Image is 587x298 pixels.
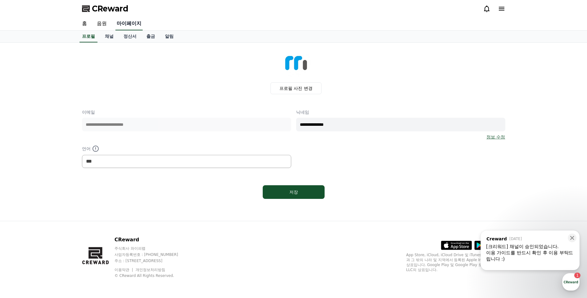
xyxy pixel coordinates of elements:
span: 홈 [19,206,23,211]
button: 저장 [263,185,325,199]
p: 언어 [82,145,291,152]
a: 알림 [160,31,179,42]
p: 주소 : [STREET_ADDRESS] [114,258,190,263]
span: CReward [92,4,128,14]
img: profile_image [281,48,311,77]
a: 설정 [80,196,119,212]
a: 정보 수정 [486,134,505,140]
p: © CReward All Rights Reserved. [114,273,190,278]
p: 이메일 [82,109,291,115]
div: 저장 [275,189,312,195]
a: 마이페이지 [115,17,143,30]
a: 1대화 [41,196,80,212]
span: 설정 [96,206,103,211]
a: 홈 [77,17,92,30]
a: 프로필 [80,31,97,42]
p: 사업자등록번호 : [PHONE_NUMBER] [114,252,190,257]
p: App Store, iCloud, iCloud Drive 및 iTunes Store는 미국과 그 밖의 나라 및 지역에서 등록된 Apple Inc.의 서비스 상표입니다. Goo... [406,252,505,272]
a: CReward [82,4,128,14]
a: 출금 [141,31,160,42]
p: 주식회사 와이피랩 [114,246,190,251]
a: 개인정보처리방침 [136,268,165,272]
a: 이용약관 [114,268,134,272]
a: 정산서 [119,31,141,42]
label: 프로필 사진 변경 [270,82,322,94]
span: 1 [63,196,65,201]
p: CReward [114,236,190,243]
a: 홈 [2,196,41,212]
a: 채널 [100,31,119,42]
p: 닉네임 [296,109,505,115]
span: 대화 [57,206,64,211]
a: 음원 [92,17,112,30]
